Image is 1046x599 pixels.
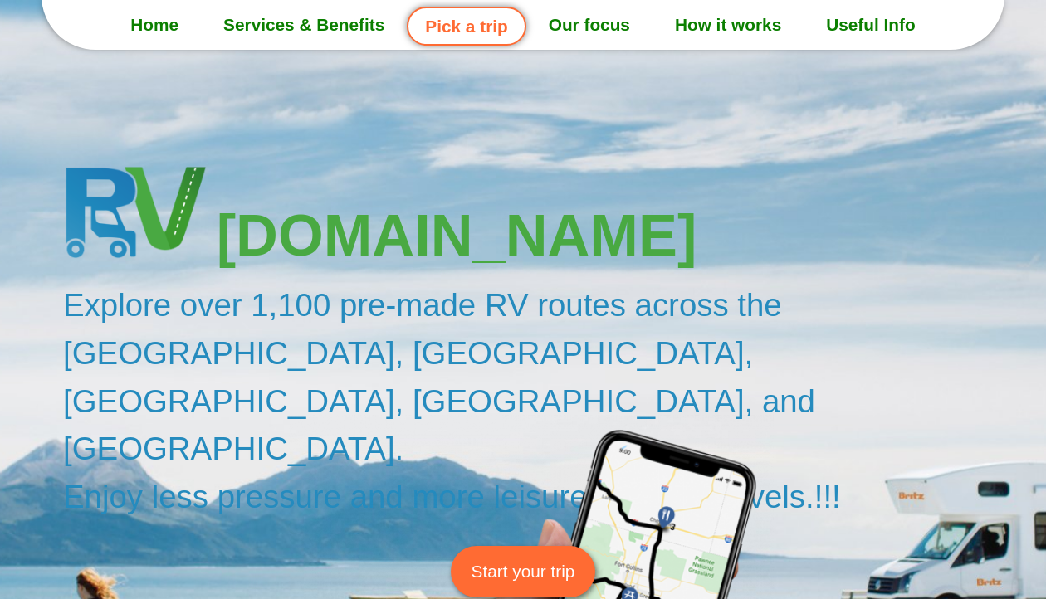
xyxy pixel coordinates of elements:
[407,7,525,46] a: Pick a trip
[472,558,575,584] span: Start your trip
[653,4,804,46] a: How it works
[63,281,1013,520] h2: Explore over 1,100 pre-made RV routes across the [GEOGRAPHIC_DATA], [GEOGRAPHIC_DATA], [GEOGRAPHI...
[804,4,937,46] a: Useful Info
[526,4,653,46] a: Our focus
[451,546,596,597] a: Start your trip
[217,207,1013,265] h3: [DOMAIN_NAME]
[42,4,1004,46] nav: Menu
[201,4,407,46] a: Services & Benefits
[108,4,201,46] a: Home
